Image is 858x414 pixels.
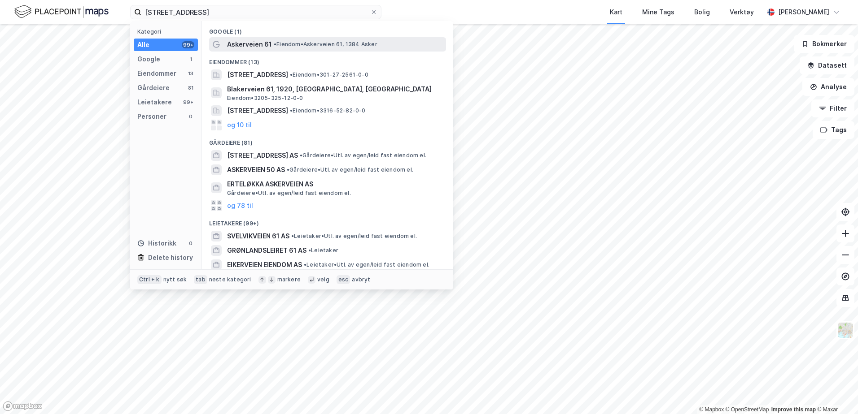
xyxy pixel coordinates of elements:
[308,247,338,254] span: Leietaker
[187,240,194,247] div: 0
[694,7,710,17] div: Bolig
[209,276,251,283] div: neste kategori
[291,233,417,240] span: Leietaker • Utl. av egen/leid fast eiendom el.
[726,406,769,413] a: OpenStreetMap
[277,276,301,283] div: markere
[182,99,194,106] div: 99+
[227,231,289,241] span: SVELVIKVEIEN 61 AS
[187,56,194,63] div: 1
[610,7,622,17] div: Kart
[304,261,429,268] span: Leietaker • Utl. av egen/leid fast eiendom el.
[137,28,198,35] div: Kategori
[182,41,194,48] div: 99+
[141,5,370,19] input: Søk på adresse, matrikkel, gårdeiere, leietakere eller personer
[287,166,289,173] span: •
[730,7,754,17] div: Verktøy
[837,322,854,339] img: Z
[800,56,854,74] button: Datasett
[163,276,187,283] div: nytt søk
[699,406,724,413] a: Mapbox
[202,52,453,68] div: Eiendommer (13)
[811,99,854,117] button: Filter
[187,113,194,120] div: 0
[778,7,829,17] div: [PERSON_NAME]
[290,71,368,78] span: Eiendom • 301-27-2561-0-0
[337,275,350,284] div: esc
[227,259,302,270] span: EIKERVEIEN EIENDOM AS
[274,41,276,47] span: •
[227,84,442,95] span: Blakerveien 61, 1920, [GEOGRAPHIC_DATA], [GEOGRAPHIC_DATA]
[227,120,252,130] button: og 10 til
[227,245,306,256] span: GRØNLANDSLEIRET 61 AS
[137,97,172,108] div: Leietakere
[227,164,285,175] span: ASKERVEIEN 50 AS
[137,39,149,50] div: Alle
[794,35,854,53] button: Bokmerker
[137,111,166,122] div: Personer
[202,213,453,229] div: Leietakere (99+)
[352,276,370,283] div: avbryt
[290,107,293,114] span: •
[227,150,298,161] span: [STREET_ADDRESS] AS
[290,71,293,78] span: •
[642,7,674,17] div: Mine Tags
[813,121,854,139] button: Tags
[227,105,288,116] span: [STREET_ADDRESS]
[813,371,858,414] iframe: Chat Widget
[802,78,854,96] button: Analyse
[304,261,306,268] span: •
[291,233,294,239] span: •
[227,179,442,190] span: ERTELØKKA ASKERVEIEN AS
[137,68,176,79] div: Eiendommer
[300,152,302,159] span: •
[771,406,816,413] a: Improve this map
[137,238,176,249] div: Historikk
[137,275,162,284] div: Ctrl + k
[227,95,303,102] span: Eiendom • 3205-325-12-0-0
[227,39,272,50] span: Askerveien 61
[290,107,366,114] span: Eiendom • 3316-52-82-0-0
[287,166,413,173] span: Gårdeiere • Utl. av egen/leid fast eiendom el.
[194,275,207,284] div: tab
[148,252,193,263] div: Delete history
[137,54,160,65] div: Google
[137,82,170,93] div: Gårdeiere
[227,69,288,80] span: [STREET_ADDRESS]
[308,247,311,254] span: •
[227,200,253,211] button: og 78 til
[187,84,194,91] div: 81
[3,401,42,411] a: Mapbox homepage
[187,70,194,77] div: 13
[274,41,377,48] span: Eiendom • Askerveien 61, 1384 Asker
[202,21,453,37] div: Google (1)
[317,276,329,283] div: velg
[14,4,109,20] img: logo.f888ab2527a4732fd821a326f86c7f29.svg
[300,152,426,159] span: Gårdeiere • Utl. av egen/leid fast eiendom el.
[227,190,351,197] span: Gårdeiere • Utl. av egen/leid fast eiendom el.
[202,132,453,148] div: Gårdeiere (81)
